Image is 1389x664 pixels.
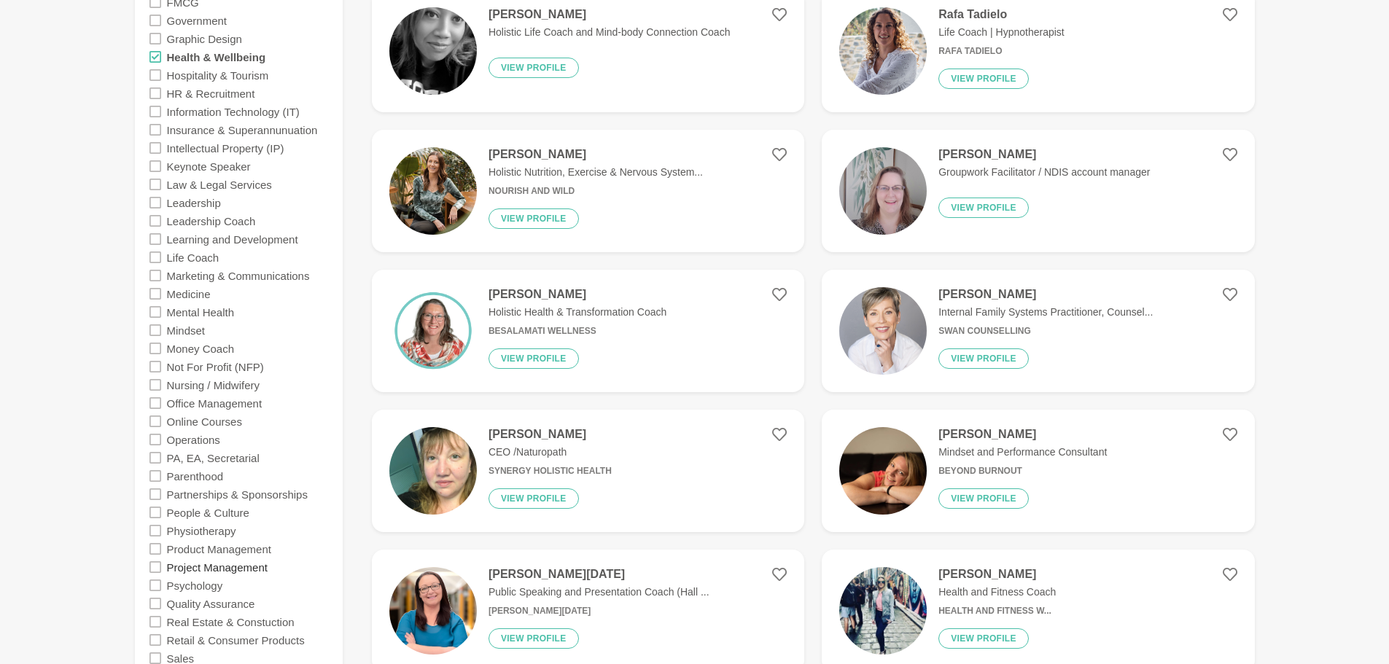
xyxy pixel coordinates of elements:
label: People & Culture [167,503,249,521]
label: Government [167,11,227,29]
label: Life Coach [167,248,219,266]
img: cb6dec19b31aada7a244955812ceac56c7c19f10-1536x2048.jpg [839,147,927,235]
p: Mindset and Performance Consultant [938,445,1107,460]
p: CEO /Naturopath [489,445,612,460]
p: Holistic Health & Transformation Coach [489,305,666,320]
p: Internal Family Systems Practitioner, Counsel... [938,305,1153,320]
img: fa31caeded2b75eb4e8639c250120fd97a48a58f-1365x1365.jpg [839,7,927,95]
button: View profile [489,628,579,649]
label: Product Management [167,539,271,558]
label: Hospitality & Tourism [167,66,269,84]
h6: Synergy Holistic Health [489,466,612,477]
a: [PERSON_NAME]Holistic Health & Transformation CoachBeSalamati WellnessView profile [372,270,804,392]
h4: [PERSON_NAME] [938,427,1107,442]
img: a3453dcf4134d7550d42ee88fa2a2a66a410f272-910x1358.png [389,147,477,235]
label: Parenthood [167,466,224,485]
h4: [PERSON_NAME] [489,427,612,442]
label: Graphic Design [167,29,242,47]
label: Leadership Coach [167,211,256,230]
button: View profile [938,488,1029,509]
img: c776fff10f1f9baf0fe05d77b3c26f1d09569a12-613x890.png [389,567,477,655]
h4: [PERSON_NAME] [489,287,666,302]
label: Intellectual Property (IP) [167,138,284,157]
button: View profile [489,58,579,78]
h4: [PERSON_NAME][DATE] [489,567,709,582]
p: Holistic Nutrition, Exercise & Nervous System... [489,165,703,180]
h6: [PERSON_NAME][DATE] [489,606,709,617]
label: Mental Health [167,302,235,321]
h4: [PERSON_NAME] [489,7,731,22]
label: Law & Legal Services [167,175,272,193]
label: Online Courses [167,412,242,430]
img: 34bbefa67efc00bd19f41b9123d0bb27e64976a4-800x800.jpg [389,287,477,375]
img: 6305e0f47aafcdb46e336b7f2b877ed3982f60f7-512x640.jpg [839,567,927,655]
a: [PERSON_NAME]CEO /NaturopathSynergy Holistic HealthView profile [372,410,804,532]
h6: Swan Counselling [938,326,1153,337]
img: 9b865cc2eef74ab6154a740d4c5435825a7b6e71-2141x2194.jpg [389,427,477,515]
label: Partnerships & Sponsorships [167,485,308,503]
a: [PERSON_NAME]Mindset and Performance ConsultantBeyond BurnoutView profile [822,410,1254,532]
h4: [PERSON_NAME] [489,147,703,162]
label: Keynote Speaker [167,157,251,175]
label: Marketing & Communications [167,266,310,284]
h6: Health and Fitness W... [938,606,1056,617]
p: Public Speaking and Presentation Coach (Hall ... [489,585,709,600]
a: [PERSON_NAME]Internal Family Systems Practitioner, Counsel...Swan CounsellingView profile [822,270,1254,392]
p: Health and Fitness Coach [938,585,1056,600]
label: Health & Wellbeing [167,47,266,66]
button: View profile [489,488,579,509]
h4: Rafa Tadielo [938,7,1065,22]
h4: [PERSON_NAME] [938,147,1150,162]
h6: BeSalamati Wellness [489,326,666,337]
h6: Beyond Burnout [938,466,1107,477]
p: Groupwork Facilitator / NDIS account manager [938,165,1150,180]
h6: Nourish and Wild [489,186,703,197]
label: Mindset [167,321,206,339]
label: Physiotherapy [167,521,236,539]
button: View profile [938,198,1029,218]
label: Office Management [167,394,262,412]
a: [PERSON_NAME]Holistic Nutrition, Exercise & Nervous System...Nourish and WildView profile [372,130,804,252]
label: HR & Recruitment [167,84,255,102]
label: Not For Profit (NFP) [167,357,264,375]
button: View profile [938,348,1029,369]
label: PA, EA, Secretarial [167,448,260,466]
button: View profile [938,69,1029,89]
label: Retail & Consumer Products [167,630,305,649]
label: Learning and Development [167,230,298,248]
label: Insurance & Superannunuation [167,120,318,138]
h4: [PERSON_NAME] [938,287,1153,302]
label: Money Coach [167,339,235,357]
label: Quality Assurance [167,594,255,612]
label: Leadership [167,193,221,211]
img: 50cd5b757838c529d1428da69a48235548bf38b5-1080x1920.jpg [389,7,477,95]
button: View profile [489,208,579,229]
label: Nursing / Midwifery [167,375,260,394]
p: Holistic Life Coach and Mind-body Connection Coach [489,25,731,40]
button: View profile [489,348,579,369]
img: eff773c0afb13897795bb265d5847ff58732333d-714x790.png [839,287,927,375]
label: Medicine [167,284,211,302]
label: Project Management [167,558,268,576]
button: View profile [938,628,1029,649]
p: Life Coach | Hypnotherapist [938,25,1065,40]
label: Information Technology (IT) [167,102,300,120]
h6: Rafa Tadielo [938,46,1065,57]
img: 4eec38d89177ec50201c9b86d19ad92b613db66a-1000x667.jpg [839,427,927,515]
label: Real Estate & Constuction [167,612,295,630]
h4: [PERSON_NAME] [938,567,1056,582]
label: Operations [167,430,220,448]
a: [PERSON_NAME]Groupwork Facilitator / NDIS account managerView profile [822,130,1254,252]
label: Psychology [167,576,223,594]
